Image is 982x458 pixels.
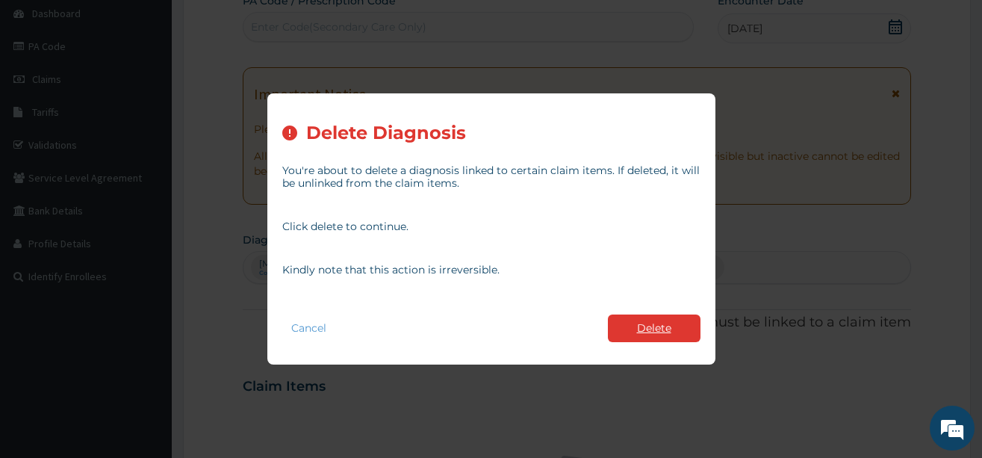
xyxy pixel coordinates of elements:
[282,318,335,339] button: Cancel
[78,84,251,103] div: Chat with us now
[282,264,700,276] p: Kindly note that this action is irreversible.
[608,315,700,342] button: Delete
[282,164,700,190] p: You're about to delete a diagnosis linked to certain claim items. If deleted, it will be unlinked...
[306,123,466,143] h2: Delete Diagnosis
[7,302,285,354] textarea: Type your message and hit 'Enter'
[282,220,700,233] p: Click delete to continue.
[28,75,60,112] img: d_794563401_company_1708531726252_794563401
[245,7,281,43] div: Minimize live chat window
[87,135,206,286] span: We're online!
